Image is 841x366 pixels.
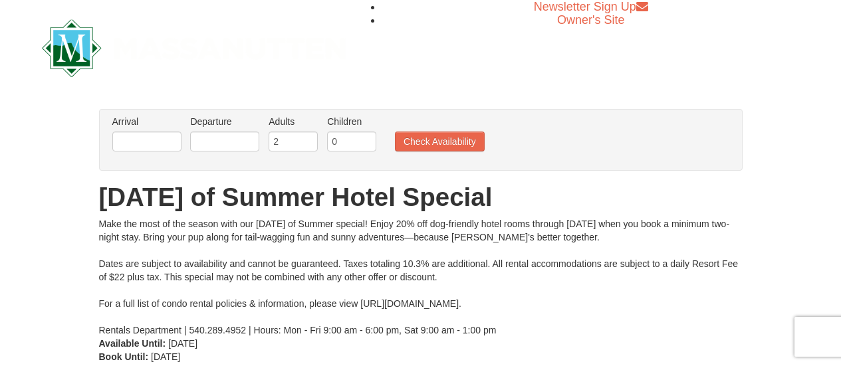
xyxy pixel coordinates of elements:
button: Check Availability [395,132,485,151]
span: [DATE] [151,351,180,362]
h1: [DATE] of Summer Hotel Special [99,184,743,211]
a: Owner's Site [557,13,624,27]
strong: Book Until: [99,351,149,362]
label: Arrival [112,115,181,128]
label: Adults [269,115,318,128]
div: Make the most of the season with our [DATE] of Summer special! Enjoy 20% off dog-friendly hotel r... [99,217,743,337]
strong: Available Until: [99,338,166,349]
img: Massanutten Resort Logo [42,19,346,77]
span: [DATE] [168,338,197,349]
label: Departure [190,115,259,128]
a: Massanutten Resort [42,31,346,62]
label: Children [327,115,376,128]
